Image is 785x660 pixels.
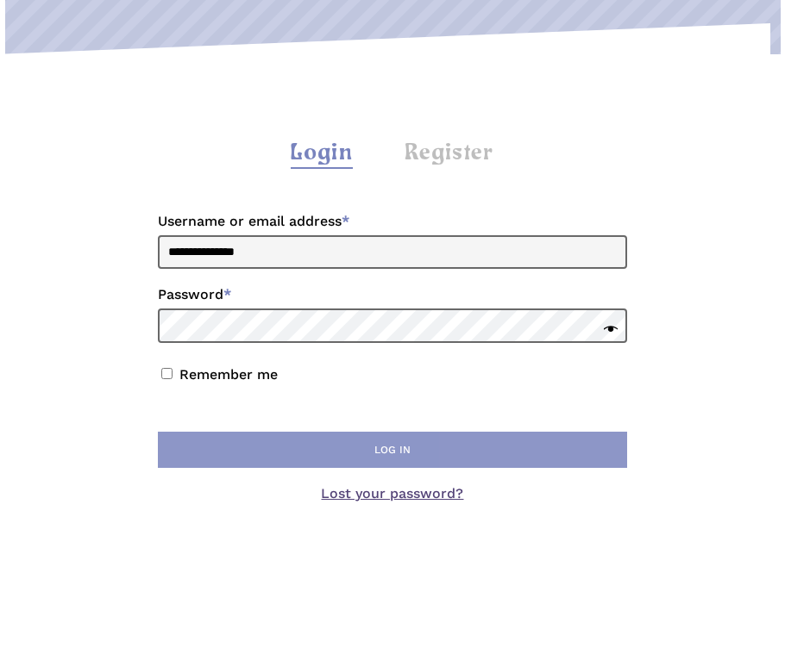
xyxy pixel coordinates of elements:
[158,208,627,235] label: Username or email address
[158,432,627,468] button: Log in
[321,485,463,501] a: Lost your password?
[291,139,353,169] div: Login
[179,366,278,383] label: Remember me
[158,281,627,308] label: Password
[405,139,493,169] div: Register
